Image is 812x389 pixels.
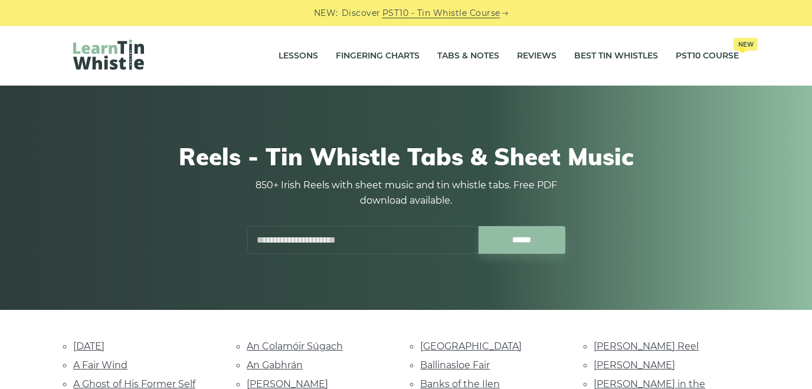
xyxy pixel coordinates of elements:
a: A Fair Wind [73,359,127,371]
a: Ballinasloe Fair [420,359,490,371]
a: An Colamóir Súgach [247,341,343,352]
h1: Reels - Tin Whistle Tabs & Sheet Music [73,142,739,171]
a: [PERSON_NAME] [594,359,675,371]
a: Lessons [279,41,318,71]
a: Reviews [517,41,556,71]
img: LearnTinWhistle.com [73,40,144,70]
a: Tabs & Notes [437,41,499,71]
a: [PERSON_NAME] Reel [594,341,699,352]
span: New [734,38,758,51]
a: An Gabhrán [247,359,303,371]
a: PST10 CourseNew [676,41,739,71]
a: [GEOGRAPHIC_DATA] [420,341,522,352]
a: Best Tin Whistles [574,41,658,71]
a: Fingering Charts [336,41,420,71]
a: [DATE] [73,341,104,352]
p: 850+ Irish Reels with sheet music and tin whistle tabs. Free PDF download available. [247,178,565,208]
